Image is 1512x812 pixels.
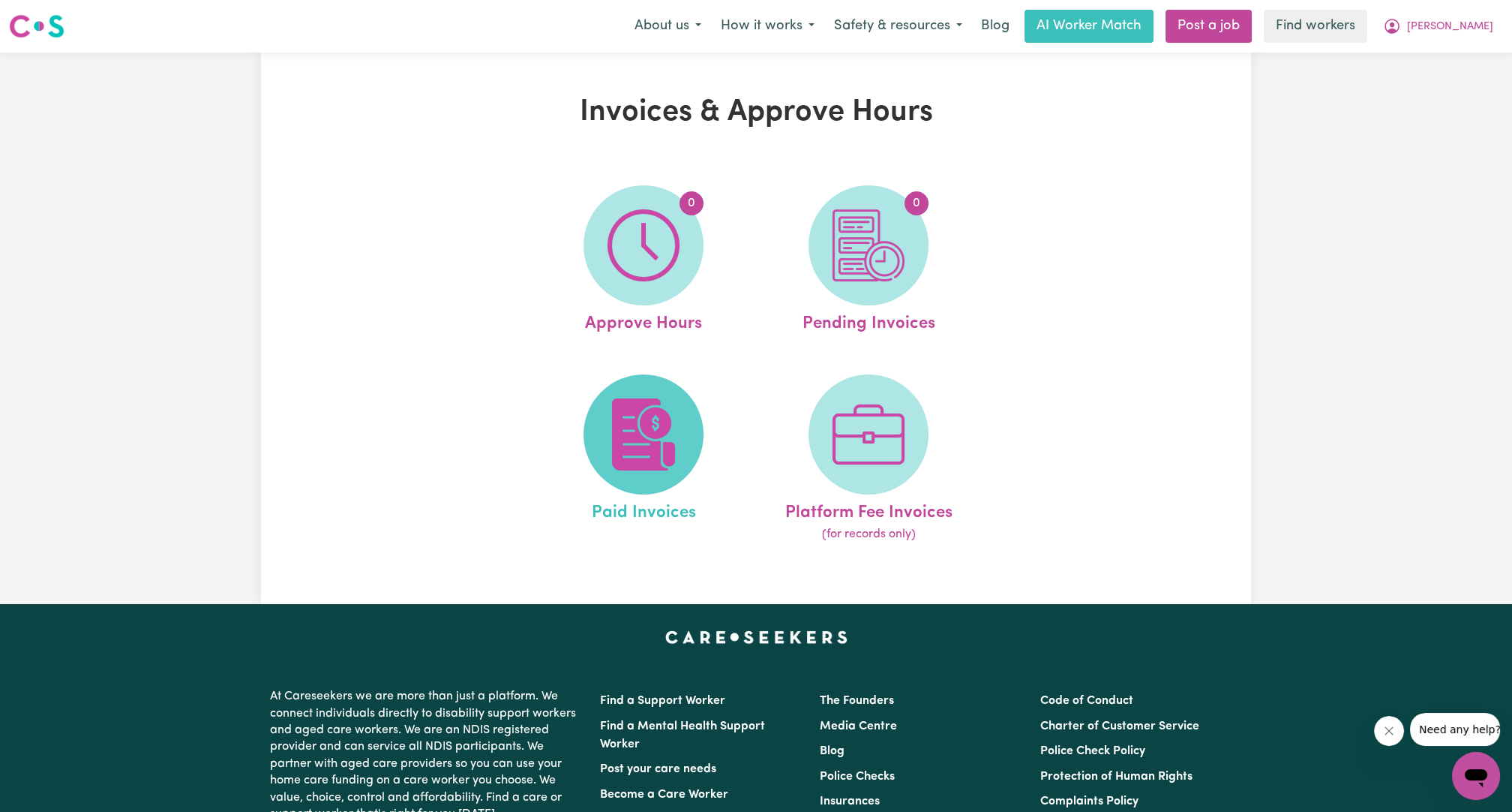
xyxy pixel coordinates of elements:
[9,13,64,40] img: Careseekers logo
[1407,19,1493,35] span: [PERSON_NAME]
[591,495,695,526] span: Paid Invoices
[820,795,880,807] a: Insurances
[600,720,765,750] a: Find a Mental Health Support Worker
[1410,713,1500,746] iframe: Message from company
[9,9,64,44] a: Careseekers logo
[760,185,976,337] a: Pending Invoices
[1373,11,1503,42] button: My Account
[784,495,952,526] span: Platform Fee Invoices
[1374,716,1404,746] iframe: Close message
[904,191,928,215] span: 0
[820,745,844,757] a: Blog
[802,305,934,337] span: Pending Invoices
[435,95,1077,131] h1: Invoices & Approve Hours
[1452,752,1500,800] iframe: Button to launch messaging window
[1024,10,1153,43] a: AI Worker Match
[585,305,702,337] span: Approve Hours
[711,11,824,42] button: How it works
[820,695,894,707] a: The Founders
[600,763,716,775] a: Post your care needs
[1040,795,1138,807] a: Complaints Policy
[820,771,895,783] a: Police Checks
[824,11,972,42] button: Safety & resources
[625,11,711,42] button: About us
[535,185,751,337] a: Approve Hours
[1040,720,1199,732] a: Charter of Customer Service
[665,631,847,643] a: Careseekers home page
[1040,745,1145,757] a: Police Check Policy
[1264,10,1367,43] a: Find workers
[1040,695,1133,707] a: Code of Conduct
[760,374,976,544] a: Platform Fee Invoices(for records only)
[821,525,915,543] span: (for records only)
[679,191,703,215] span: 0
[1040,771,1192,783] a: Protection of Human Rights
[9,11,91,23] span: Need any help?
[600,695,725,707] a: Find a Support Worker
[600,789,728,801] a: Become a Care Worker
[820,720,897,732] a: Media Centre
[1165,10,1252,43] a: Post a job
[535,374,751,544] a: Paid Invoices
[972,10,1018,43] a: Blog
